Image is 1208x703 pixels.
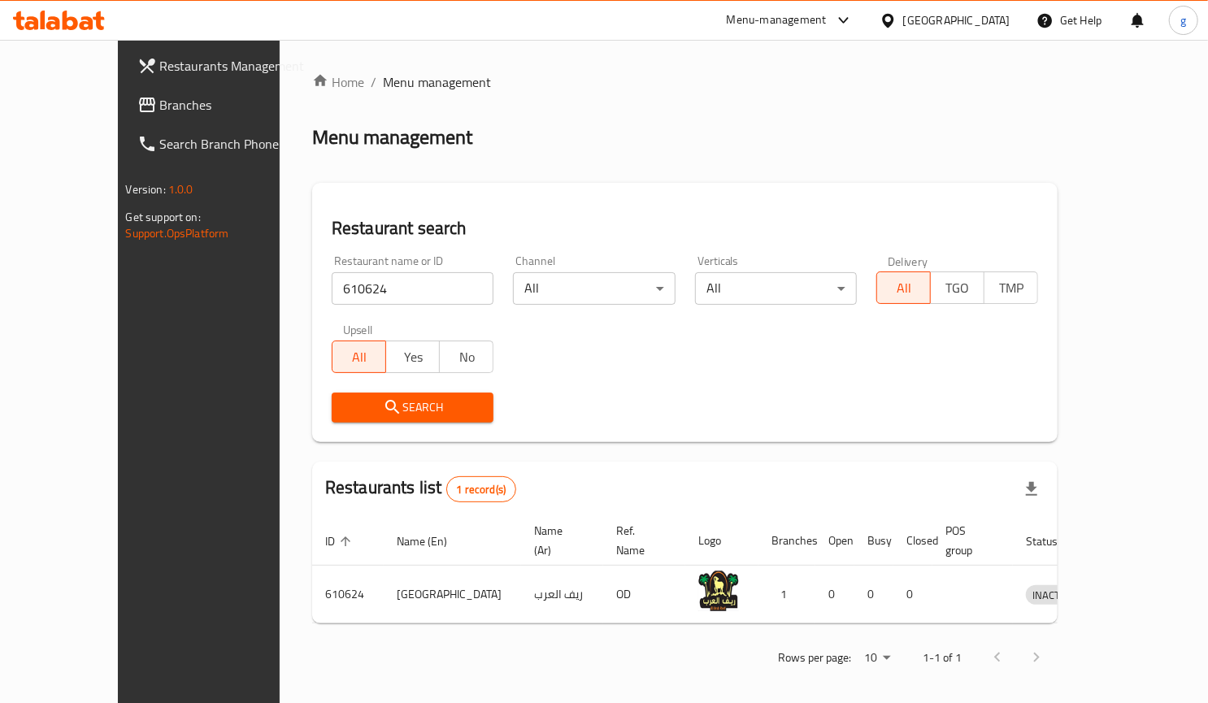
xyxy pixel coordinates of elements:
[312,516,1157,623] table: enhanced table
[371,72,376,92] li: /
[446,345,487,369] span: No
[876,271,931,304] button: All
[332,272,493,305] input: Search for restaurant name or ID..
[160,56,306,76] span: Restaurants Management
[160,134,306,154] span: Search Branch Phone
[815,516,854,566] th: Open
[858,646,897,670] div: Rows per page:
[984,271,1038,304] button: TMP
[1026,586,1081,605] span: INACTIVE
[439,341,493,373] button: No
[695,272,857,305] div: All
[312,72,364,92] a: Home
[534,521,584,560] span: Name (Ar)
[727,11,827,30] div: Menu-management
[758,566,815,623] td: 1
[884,276,924,300] span: All
[325,532,356,551] span: ID
[446,476,517,502] div: Total records count
[603,566,685,623] td: OD
[930,271,984,304] button: TGO
[126,223,229,244] a: Support.OpsPlatform
[126,179,166,200] span: Version:
[521,566,603,623] td: ريف العرب
[332,216,1038,241] h2: Restaurant search
[923,648,962,668] p: 1-1 of 1
[991,276,1032,300] span: TMP
[945,521,993,560] span: POS group
[815,566,854,623] td: 0
[332,341,386,373] button: All
[312,124,472,150] h2: Menu management
[893,566,932,623] td: 0
[160,95,306,115] span: Branches
[698,571,739,611] img: El Arab Reef
[513,272,675,305] div: All
[778,648,851,668] p: Rows per page:
[383,72,491,92] span: Menu management
[124,85,319,124] a: Branches
[758,516,815,566] th: Branches
[168,179,193,200] span: 1.0.0
[854,566,893,623] td: 0
[339,345,380,369] span: All
[312,566,384,623] td: 610624
[397,532,468,551] span: Name (En)
[1026,585,1081,605] div: INACTIVE
[447,482,516,497] span: 1 record(s)
[1180,11,1186,29] span: g
[1026,532,1079,551] span: Status
[616,521,666,560] span: Ref. Name
[384,566,521,623] td: [GEOGRAPHIC_DATA]
[325,475,516,502] h2: Restaurants list
[903,11,1010,29] div: [GEOGRAPHIC_DATA]
[888,255,928,267] label: Delivery
[312,72,1058,92] nav: breadcrumb
[126,206,201,228] span: Get support on:
[124,46,319,85] a: Restaurants Management
[332,393,493,423] button: Search
[1012,470,1051,509] div: Export file
[393,345,433,369] span: Yes
[937,276,978,300] span: TGO
[385,341,440,373] button: Yes
[124,124,319,163] a: Search Branch Phone
[893,516,932,566] th: Closed
[343,324,373,336] label: Upsell
[854,516,893,566] th: Busy
[345,397,480,418] span: Search
[685,516,758,566] th: Logo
